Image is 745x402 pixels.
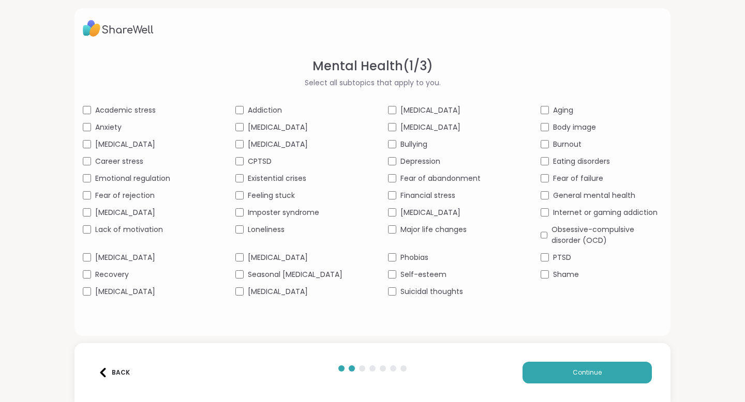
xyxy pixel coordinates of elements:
span: Aging [553,105,573,116]
span: CPTSD [248,156,272,167]
span: Career stress [95,156,143,167]
span: [MEDICAL_DATA] [248,286,308,297]
span: General mental health [553,190,635,201]
span: Eating disorders [553,156,610,167]
span: Depression [400,156,440,167]
span: [MEDICAL_DATA] [95,139,155,150]
span: Internet or gaming addiction [553,207,658,218]
span: Loneliness [248,224,285,235]
span: [MEDICAL_DATA] [400,122,460,133]
span: Feeling stuck [248,190,295,201]
span: [MEDICAL_DATA] [95,207,155,218]
span: Suicidal thoughts [400,286,463,297]
span: [MEDICAL_DATA] [400,207,460,218]
span: Bullying [400,139,427,150]
span: Lack of motivation [95,224,163,235]
span: Burnout [553,139,582,150]
span: Recovery [95,269,129,280]
span: Phobias [400,252,428,263]
span: Obsessive-compulsive disorder (OCD) [552,224,662,246]
span: Fear of abandonment [400,173,481,184]
div: Back [98,368,130,377]
span: Shame [553,269,579,280]
button: Continue [523,362,652,383]
span: Self-esteem [400,269,446,280]
span: [MEDICAL_DATA] [400,105,460,116]
span: Academic stress [95,105,156,116]
span: [MEDICAL_DATA] [95,286,155,297]
button: Back [93,362,135,383]
span: Mental Health ( 1 / 3 ) [312,57,433,75]
span: Addiction [248,105,282,116]
span: Major life changes [400,224,467,235]
span: Select all subtopics that apply to you. [305,78,441,88]
span: Emotional regulation [95,173,170,184]
span: [MEDICAL_DATA] [248,122,308,133]
span: [MEDICAL_DATA] [95,252,155,263]
img: ShareWell Logo [83,17,154,40]
span: Anxiety [95,122,122,133]
span: [MEDICAL_DATA] [248,252,308,263]
span: Seasonal [MEDICAL_DATA] [248,269,342,280]
span: Body image [553,122,596,133]
span: Existential crises [248,173,306,184]
span: Financial stress [400,190,455,201]
span: PTSD [553,252,571,263]
span: Fear of rejection [95,190,155,201]
span: Fear of failure [553,173,603,184]
span: Imposter syndrome [248,207,319,218]
span: Continue [573,368,602,377]
span: [MEDICAL_DATA] [248,139,308,150]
